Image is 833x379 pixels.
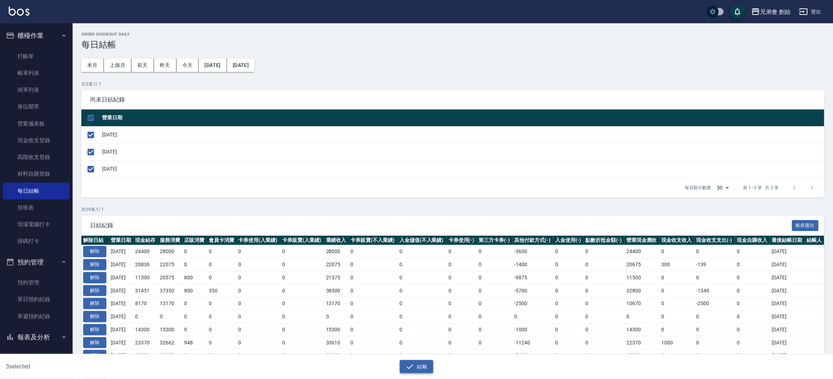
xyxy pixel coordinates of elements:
span: 日結紀錄 [90,222,792,229]
td: 0 [398,310,447,323]
td: 22075 [158,258,182,271]
p: 共 3 筆, 1 / 1 [81,81,824,87]
td: -1349 [694,284,735,297]
th: 營業日期 [100,109,824,127]
td: 0 [659,323,694,336]
td: 0 [237,245,281,258]
a: 報表匯出 [792,222,819,228]
th: 最後結帳日期 [770,236,805,245]
td: 20675 [625,258,659,271]
td: [DATE] [109,258,133,271]
a: 單日預約紀錄 [3,291,70,308]
td: 0 [477,349,513,362]
td: 0 [477,284,513,297]
td: 0 [735,258,770,271]
th: 卡券使用(入業績) [237,236,281,245]
td: 800 [182,284,207,297]
td: 0 [349,258,398,271]
td: 20836 [133,258,158,271]
td: 10670 [625,297,659,310]
td: 15300 [324,323,349,336]
th: 卡券使用(-) [447,236,477,245]
button: 報表及分析 [3,328,70,347]
h3: 每日結帳 [81,40,824,50]
td: 0 [694,349,735,362]
td: 0 [280,271,324,284]
td: 0 [694,271,735,284]
td: 24400 [133,245,158,258]
td: 24400 [625,245,659,258]
button: 預約管理 [3,253,70,272]
td: -1400 [513,258,553,271]
td: 0 [694,323,735,336]
td: -11240 [513,336,553,349]
td: [DATE] [100,160,824,177]
p: 共 29 筆, 1 / 1 [81,206,824,213]
th: 現金收支支出(-) [694,236,735,245]
td: [DATE] [109,297,133,310]
td: 23370 [133,336,158,349]
th: 點數折抵金額(-) [584,236,625,245]
td: 0 [398,336,447,349]
td: 21375 [324,271,349,284]
td: 0 [207,323,237,336]
td: 0 [659,349,694,362]
td: 13170 [324,297,349,310]
button: [DATE] [227,59,255,72]
td: 32800 [625,284,659,297]
td: 28000 [158,245,182,258]
td: [DATE] [109,284,133,297]
td: 0 [735,245,770,258]
td: 0 [584,284,625,297]
td: 33610 [324,336,349,349]
td: 0 [735,336,770,349]
td: 0 [447,284,477,297]
button: 解除 [83,337,106,348]
button: 解除 [83,259,106,270]
button: 報表匯出 [792,220,819,231]
td: 0 [447,258,477,271]
td: 25050 [133,349,158,362]
td: 11500 [133,271,158,284]
td: 0 [735,297,770,310]
a: 掛單列表 [3,81,70,98]
a: 單週預約紀錄 [3,308,70,325]
td: 0 [398,245,447,258]
td: [DATE] [770,323,805,336]
td: 0 [447,297,477,310]
td: 0 [659,271,694,284]
a: 掃碼打卡 [3,233,70,250]
td: [DATE] [770,245,805,258]
td: [DATE] [109,310,133,323]
td: 38500 [324,284,349,297]
td: 0 [659,310,694,323]
th: 服務消費 [158,236,182,245]
td: [DATE] [109,271,133,284]
th: 入金使用(-) [553,236,584,245]
td: 0 [694,245,735,258]
td: 0 [182,323,207,336]
td: 0 [398,271,447,284]
td: [DATE] [100,126,824,143]
h2: Order checkout daily [81,32,824,37]
th: 營業日期 [109,236,133,245]
a: 座位開單 [3,98,70,115]
td: 0 [447,349,477,362]
td: 0 [237,323,281,336]
td: 0 [207,271,237,284]
td: 0 [207,245,237,258]
img: Logo [9,7,29,16]
button: 兄弟會 創始 [748,4,793,19]
td: 0 [447,336,477,349]
a: 排班表 [3,199,70,216]
td: 0 [349,310,398,323]
td: 0 [398,284,447,297]
td: 0 [553,349,584,362]
td: 0 [553,310,584,323]
td: [DATE] [770,271,805,284]
td: [DATE] [109,323,133,336]
td: 0 [477,336,513,349]
a: 現場電腦打卡 [3,216,70,233]
button: [DATE] [199,59,227,72]
td: 0 [207,349,237,362]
